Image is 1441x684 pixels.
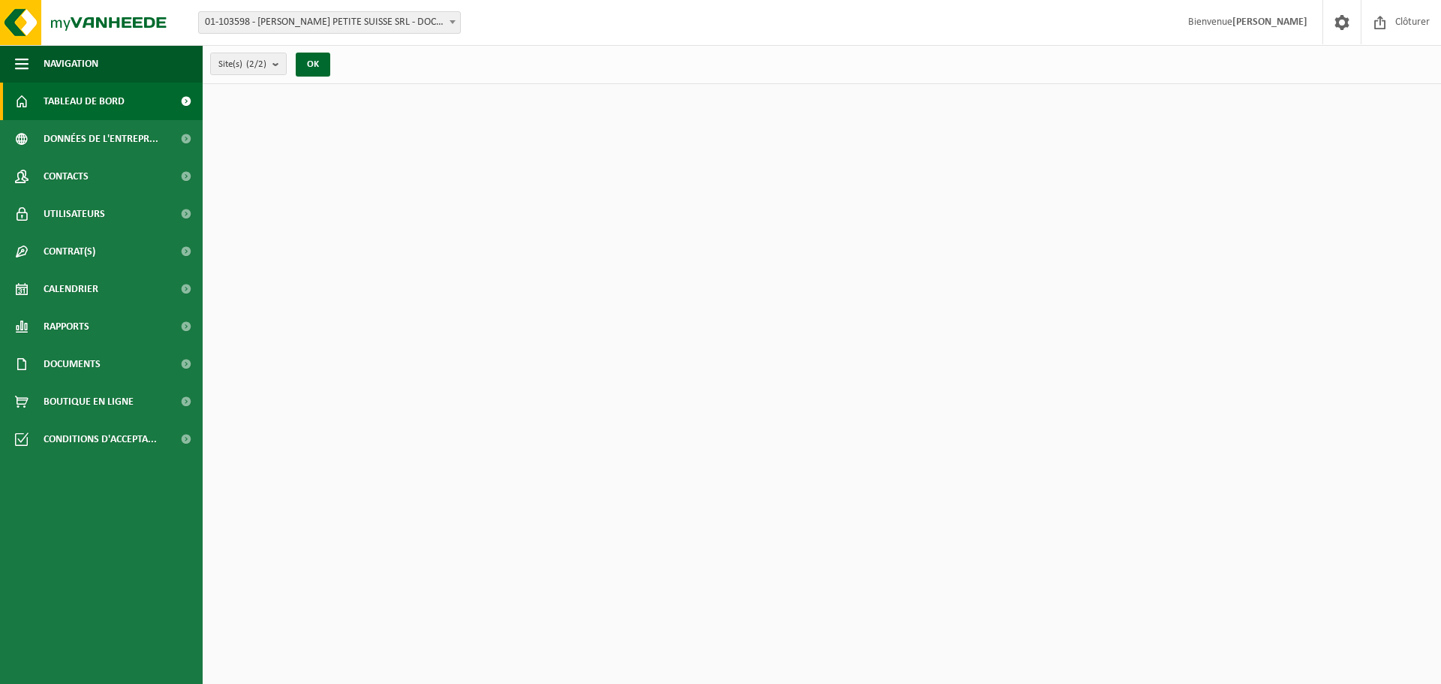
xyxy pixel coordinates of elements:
[44,45,98,83] span: Navigation
[44,383,134,420] span: Boutique en ligne
[44,195,105,233] span: Utilisateurs
[210,53,287,75] button: Site(s)(2/2)
[296,53,330,77] button: OK
[246,59,266,69] count: (2/2)
[44,233,95,270] span: Contrat(s)
[44,120,158,158] span: Données de l'entrepr...
[44,270,98,308] span: Calendrier
[44,420,157,458] span: Conditions d'accepta...
[198,11,461,34] span: 01-103598 - ARDEN PARKS PETITE SUISSE SRL - DOCHAMPS
[199,12,460,33] span: 01-103598 - ARDEN PARKS PETITE SUISSE SRL - DOCHAMPS
[218,53,266,76] span: Site(s)
[44,308,89,345] span: Rapports
[44,158,89,195] span: Contacts
[44,83,125,120] span: Tableau de bord
[44,345,101,383] span: Documents
[1232,17,1307,28] strong: [PERSON_NAME]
